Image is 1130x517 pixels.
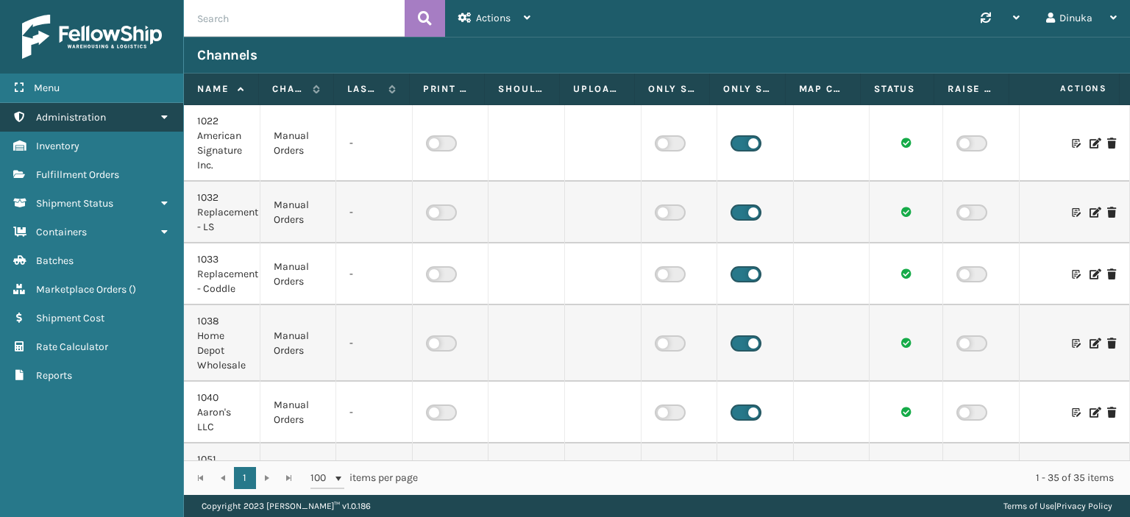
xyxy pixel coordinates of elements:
i: Customize Label [1072,138,1081,149]
span: ( ) [129,283,136,296]
span: Reports [36,369,72,382]
span: Containers [36,226,87,238]
p: Copyright 2023 [PERSON_NAME]™ v 1.0.186 [202,495,371,517]
label: Only Ship using Required Carrier Service [648,82,696,96]
a: Terms of Use [1003,501,1054,511]
i: Edit [1090,269,1098,279]
i: Edit [1090,138,1098,149]
div: 1033 Replacement - Coddle [197,252,246,296]
td: Manual Orders [260,382,337,443]
div: 1032 Replacement - LS [197,190,246,235]
i: Delete [1107,338,1116,349]
span: Actions [1014,76,1116,101]
span: Actions [476,12,511,24]
span: 100 [310,471,333,485]
span: Administration [36,111,106,124]
i: Channel sync succeeded. [901,207,912,217]
span: Rate Calculator [36,340,108,353]
i: Edit [1090,207,1098,218]
td: Manual Orders [260,182,337,243]
td: - [336,182,413,243]
i: Delete [1107,269,1116,279]
span: Menu [34,82,60,94]
i: Channel sync succeeded. [901,338,912,348]
td: - [336,382,413,443]
td: Manual Orders [260,105,337,182]
label: Status [874,82,920,96]
span: Inventory [36,140,79,152]
img: logo [22,15,162,59]
span: Shipment Cost [36,312,104,324]
i: Customize Label [1072,207,1081,218]
td: - [336,243,413,305]
div: 1038 Home Depot Wholesale [197,314,246,373]
i: Delete [1107,138,1116,149]
label: Raise Error On Related FO [948,82,995,96]
td: - [336,105,413,182]
label: Print packing slip [423,82,471,96]
label: Only Ship from Required Warehouse [723,82,771,96]
div: 1 - 35 of 35 items [438,471,1114,485]
i: Edit [1090,338,1098,349]
td: Manual Orders [260,243,337,305]
div: | [1003,495,1112,517]
div: 1022 American Signature Inc. [197,114,246,173]
td: - [336,305,413,382]
td: Manual Orders [260,305,337,382]
i: Channel sync succeeded. [901,268,912,279]
i: Channel sync succeeded. [901,407,912,417]
a: 1 [234,467,256,489]
span: Batches [36,254,74,267]
label: Upload inventory [573,82,621,96]
h3: Channels [197,46,257,64]
i: Customize Label [1072,407,1081,418]
div: 1040 Aaron's LLC [197,391,246,435]
span: Shipment Status [36,197,113,210]
i: Channel sync succeeded. [901,138,912,148]
i: Edit [1090,407,1098,418]
i: Delete [1107,407,1116,418]
i: Customize Label [1072,338,1081,349]
span: Fulfillment Orders [36,168,119,181]
i: Delete [1107,207,1116,218]
span: items per page [310,467,418,489]
label: Should Sync [498,82,546,96]
label: Channel Type [272,82,305,96]
label: Name [197,82,230,96]
i: Customize Label [1072,269,1081,279]
span: Marketplace Orders [36,283,127,296]
a: Privacy Policy [1056,501,1112,511]
label: Last update time [347,82,380,96]
label: Map Channel Service [799,82,847,96]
